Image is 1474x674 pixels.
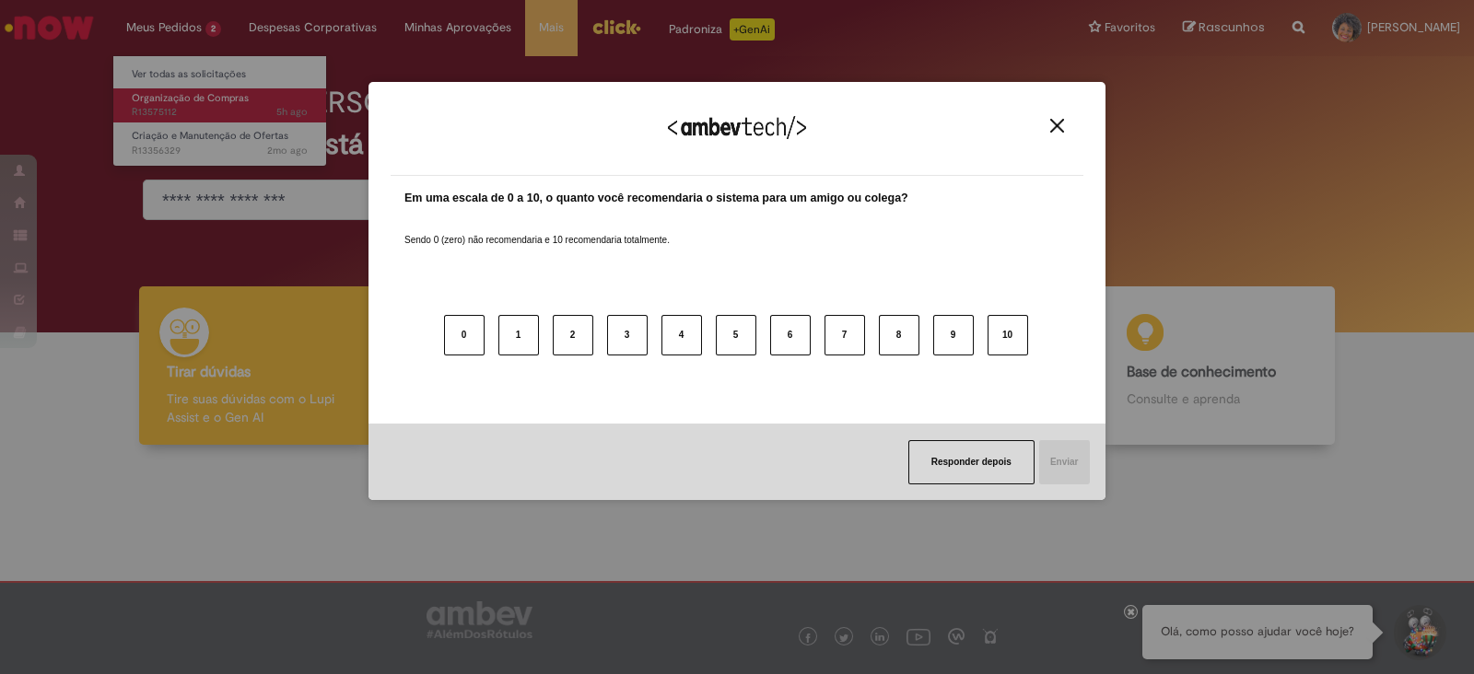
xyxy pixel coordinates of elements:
[404,212,670,247] label: Sendo 0 (zero) não recomendaria e 10 recomendaria totalmente.
[668,116,806,139] img: Logo Ambevtech
[498,315,539,355] button: 1
[933,315,974,355] button: 9
[825,315,865,355] button: 7
[1045,118,1070,134] button: Close
[716,315,756,355] button: 5
[770,315,811,355] button: 6
[661,315,702,355] button: 4
[908,440,1035,484] button: Responder depois
[553,315,593,355] button: 2
[879,315,919,355] button: 8
[1050,119,1064,133] img: Close
[607,315,648,355] button: 3
[444,315,485,355] button: 0
[404,190,908,207] label: Em uma escala de 0 a 10, o quanto você recomendaria o sistema para um amigo ou colega?
[988,315,1028,355] button: 10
